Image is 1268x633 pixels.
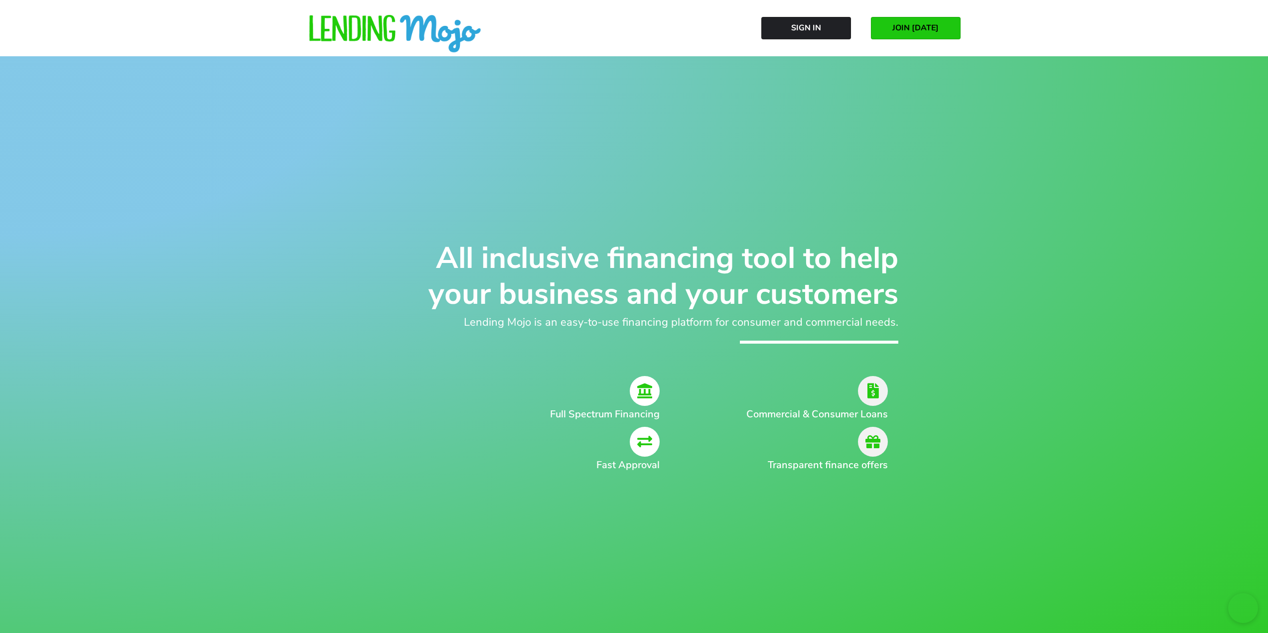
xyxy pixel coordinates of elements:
img: lm-horizontal-logo [308,15,482,54]
h2: Lending Mojo is an easy-to-use financing platform for consumer and commercial needs. [370,314,898,331]
a: JOIN [DATE] [871,17,961,39]
h2: Transparent finance offers [729,458,888,473]
h2: Commercial & Consumer Loans [729,407,888,422]
h1: All inclusive financing tool to help your business and your customers [370,240,898,312]
h2: Full Spectrum Financing [415,407,660,422]
a: Sign In [761,17,851,39]
h2: Fast Approval [415,458,660,473]
span: JOIN [DATE] [892,23,939,32]
iframe: chat widget [1228,593,1258,623]
span: Sign In [791,23,821,32]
